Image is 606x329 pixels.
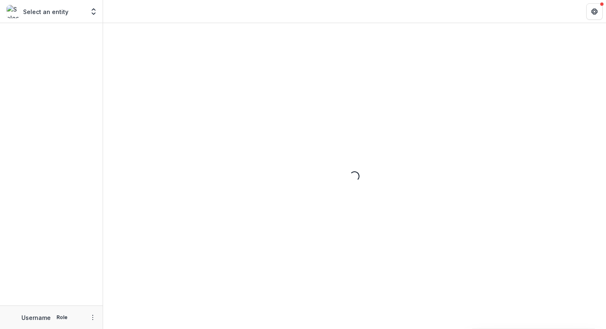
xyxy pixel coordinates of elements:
[23,7,68,16] p: Select an entity
[88,3,99,20] button: Open entity switcher
[586,3,603,20] button: Get Help
[88,312,98,322] button: More
[21,313,51,322] p: Username
[7,5,20,18] img: Select an entity
[54,314,70,321] p: Role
